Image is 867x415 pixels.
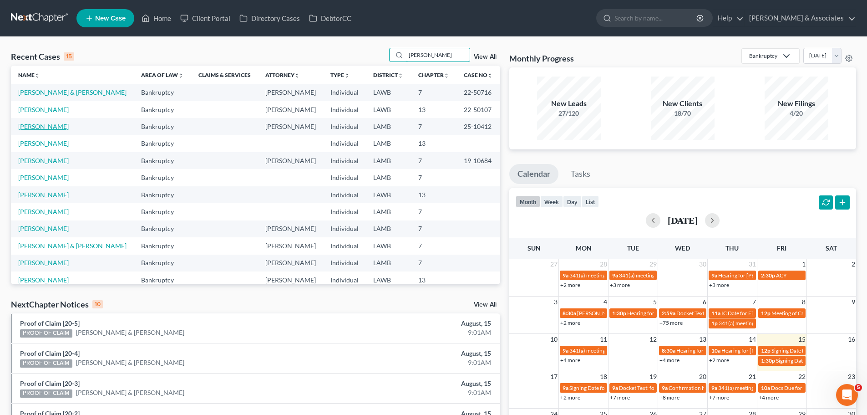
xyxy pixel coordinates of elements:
td: Bankruptcy [134,152,191,169]
a: +4 more [659,357,679,364]
span: 4 [603,297,608,307]
span: Sun [527,244,541,252]
span: Signing Date for [PERSON_NAME] [569,384,651,391]
span: 11 [599,334,608,345]
a: [PERSON_NAME] & [PERSON_NAME] [18,88,127,96]
td: LAWB [366,84,411,101]
td: [PERSON_NAME] [258,272,323,288]
td: LAMB [366,203,411,220]
div: Bankruptcy [749,52,777,60]
td: 13 [411,135,456,152]
td: [PERSON_NAME] [258,84,323,101]
td: Individual [323,135,366,152]
a: Proof of Claim [20-5] [20,319,80,327]
a: Directory Cases [235,10,304,26]
button: month [516,195,540,208]
a: [PERSON_NAME] [18,157,69,164]
div: 10 [92,300,103,308]
input: Search by name... [614,10,698,26]
td: LAMB [366,135,411,152]
a: [PERSON_NAME] & [PERSON_NAME] [76,328,184,337]
a: [PERSON_NAME] [18,139,69,147]
span: New Case [95,15,126,22]
span: 1 [801,259,806,270]
span: 19 [649,371,658,382]
a: +75 more [659,319,683,326]
a: +7 more [610,394,630,401]
div: PROOF OF CLAIM [20,359,72,368]
span: 5 [652,297,658,307]
a: Districtunfold_more [373,72,403,78]
span: Thu [725,244,739,252]
td: Individual [323,152,366,169]
span: 1p [711,320,718,327]
span: 8:30a [662,347,675,354]
a: +8 more [659,394,679,401]
iframe: Intercom live chat [836,384,858,406]
span: 341(a) meeting for [PERSON_NAME] & [PERSON_NAME] [569,272,705,279]
a: [PERSON_NAME] [18,276,69,284]
i: unfold_more [398,73,403,78]
a: +2 more [560,394,580,401]
td: [PERSON_NAME] [258,101,323,118]
a: +4 more [560,357,580,364]
div: New Clients [651,98,715,109]
span: 9a [612,384,618,391]
span: 9a [662,384,668,391]
span: 12p [761,310,771,317]
span: 341(a) meeting for [PERSON_NAME] [569,347,657,354]
span: Tue [627,244,639,252]
a: +2 more [560,319,580,326]
span: Sat [826,244,837,252]
h2: [DATE] [668,215,698,225]
div: August, 15 [340,379,491,388]
i: unfold_more [487,73,493,78]
a: Client Portal [176,10,235,26]
span: 9 [851,297,856,307]
span: 9a [563,272,568,279]
span: Hearing for [PERSON_NAME] [718,272,789,279]
a: Home [137,10,176,26]
span: 31 [748,259,757,270]
td: Bankruptcy [134,101,191,118]
div: August, 15 [340,319,491,328]
a: +2 more [560,282,580,288]
span: 9a [711,384,717,391]
td: 13 [411,101,456,118]
a: View All [474,302,497,308]
td: LAMB [366,255,411,272]
a: Help [713,10,744,26]
td: Bankruptcy [134,203,191,220]
span: 1:30p [612,310,626,317]
td: LAWB [366,272,411,288]
div: NextChapter Notices [11,299,103,310]
span: Signing Date for [PERSON_NAME] [771,347,853,354]
td: 7 [411,152,456,169]
i: unfold_more [444,73,449,78]
td: 13 [411,272,456,288]
span: Docket Text: for [PERSON_NAME] [619,384,700,391]
td: 25-10412 [456,118,500,135]
span: 11a [711,310,720,317]
span: Mon [576,244,592,252]
a: [PERSON_NAME] [18,208,69,215]
span: Wed [675,244,690,252]
span: 12p [761,347,771,354]
span: 27 [549,259,558,270]
span: 28 [599,259,608,270]
a: [PERSON_NAME] & Associates [745,10,856,26]
span: 22 [797,371,806,382]
a: [PERSON_NAME] [18,174,69,181]
td: 22-50716 [456,84,500,101]
td: Individual [323,272,366,288]
span: Fri [777,244,786,252]
span: 2:59a [662,310,675,317]
td: LAWB [366,186,411,203]
span: 2 [851,259,856,270]
div: New Leads [537,98,601,109]
td: LAMB [366,169,411,186]
a: View All [474,54,497,60]
span: 8:30a [563,310,576,317]
a: Proof of Claim [20-4] [20,349,80,357]
a: [PERSON_NAME] [18,106,69,113]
